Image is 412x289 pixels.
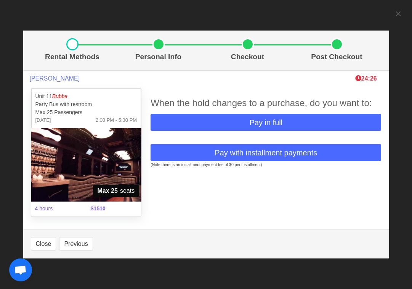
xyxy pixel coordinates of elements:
[117,52,200,63] p: Personal Info
[35,92,137,100] p: Unit 11
[35,116,51,124] span: [DATE]
[206,52,289,63] p: Checkout
[30,75,80,82] span: [PERSON_NAME]
[151,162,262,167] small: (Note there is an installment payment fee of $0 per installment)
[31,237,56,251] button: Close
[34,52,111,63] p: Rental Methods
[151,114,381,131] button: Pay in full
[215,147,317,158] span: Pay with installment payments
[355,75,377,82] b: 24:26
[355,75,377,82] span: The clock is ticking ⁠— this timer shows how long we'll hold this limo during checkout. If time r...
[35,100,137,108] p: Party Bus with restroom
[9,258,32,281] a: Open chat
[59,237,93,251] button: Previous
[93,185,139,197] span: seats
[98,186,118,195] strong: Max 25
[249,117,282,128] span: Pay in full
[52,93,67,99] em: Bubba
[151,96,381,110] div: When the hold changes to a purchase, do you want to:
[31,128,141,202] img: 11%2002.jpg
[96,116,137,124] span: 2:00 PM - 5:30 PM
[151,144,381,161] button: Pay with installment payments
[295,52,378,63] p: Post Checkout
[35,108,137,116] p: Max 25 Passengers
[30,200,86,217] span: 4 hours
